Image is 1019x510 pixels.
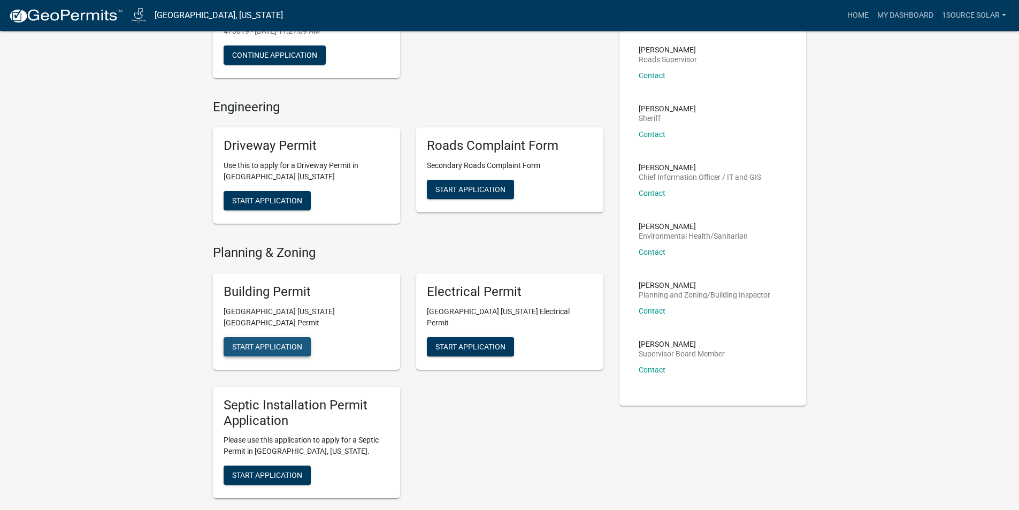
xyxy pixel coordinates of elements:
[232,342,302,351] span: Start Application
[639,56,697,63] p: Roads Supervisor
[224,45,326,65] button: Continue Application
[232,196,302,205] span: Start Application
[639,115,696,122] p: Sheriff
[639,46,697,54] p: [PERSON_NAME]
[639,248,665,256] a: Contact
[224,191,311,210] button: Start Application
[639,232,748,240] p: Environmental Health/Sanitarian
[224,398,389,429] h5: Septic Installation Permit Application
[427,337,514,356] button: Start Application
[639,223,748,230] p: [PERSON_NAME]
[155,6,283,25] a: [GEOGRAPHIC_DATA], [US_STATE]
[224,337,311,356] button: Start Application
[132,8,146,22] img: Jasper County, Iowa
[213,245,603,261] h4: Planning & Zoning
[639,189,665,197] a: Contact
[224,26,389,37] p: 473619 - [DATE] 11:21:09 AM
[639,164,761,171] p: [PERSON_NAME]
[639,340,725,348] p: [PERSON_NAME]
[639,350,725,357] p: Supervisor Board Member
[938,5,1010,26] a: 1Source Solar
[427,138,593,154] h5: Roads Complaint Form
[873,5,938,26] a: My Dashboard
[232,471,302,479] span: Start Application
[639,307,665,315] a: Contact
[224,306,389,329] p: [GEOGRAPHIC_DATA] [US_STATE][GEOGRAPHIC_DATA] Permit
[639,366,665,374] a: Contact
[213,100,603,115] h4: Engineering
[639,291,770,299] p: Planning and Zoning/Building Inspector
[639,105,696,112] p: [PERSON_NAME]
[224,284,389,300] h5: Building Permit
[427,306,593,329] p: [GEOGRAPHIC_DATA] [US_STATE] Electrical Permit
[224,435,389,457] p: Please use this application to apply for a Septic Permit in [GEOGRAPHIC_DATA], [US_STATE].
[224,466,311,485] button: Start Application
[427,160,593,171] p: Secondary Roads Complaint Form
[427,284,593,300] h5: Electrical Permit
[435,185,505,194] span: Start Application
[843,5,873,26] a: Home
[639,130,665,139] a: Contact
[639,281,770,289] p: [PERSON_NAME]
[224,138,389,154] h5: Driveway Permit
[435,342,505,351] span: Start Application
[639,173,761,181] p: Chief Information Officer / IT and GIS
[224,160,389,182] p: Use this to apply for a Driveway Permit in [GEOGRAPHIC_DATA] [US_STATE]
[639,71,665,80] a: Contact
[427,180,514,199] button: Start Application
